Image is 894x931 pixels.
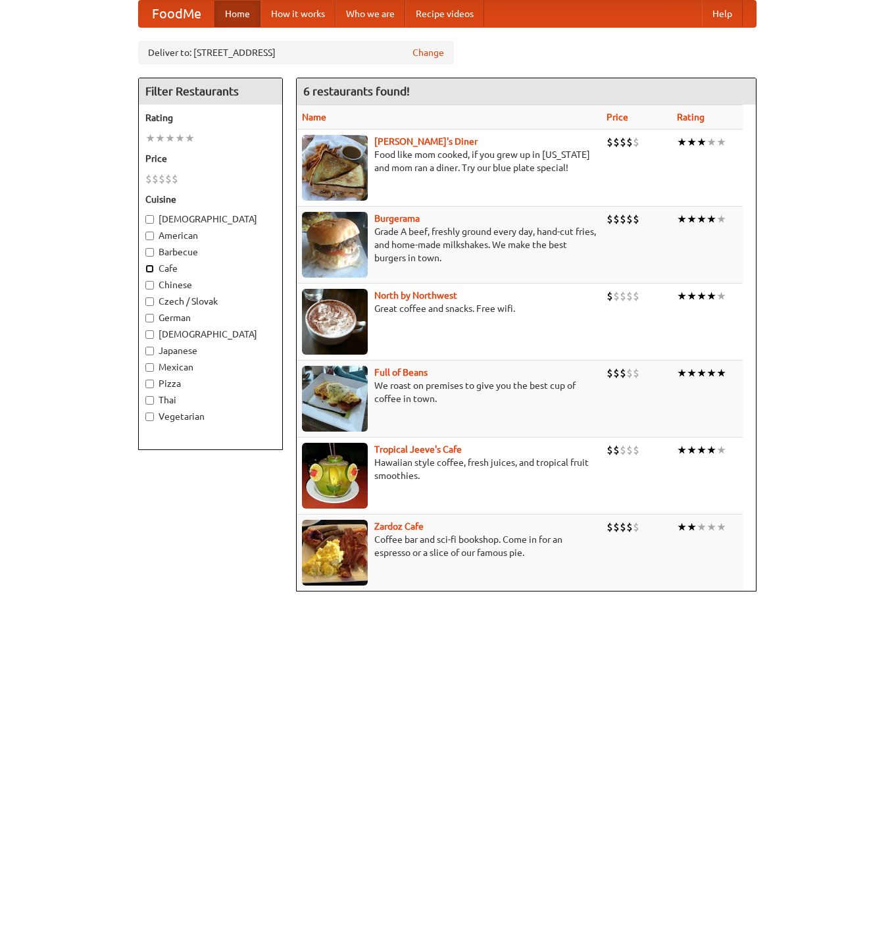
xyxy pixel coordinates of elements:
[145,380,154,388] input: Pizza
[145,410,276,423] label: Vegetarian
[697,520,707,534] li: ★
[677,289,687,303] li: ★
[697,366,707,380] li: ★
[707,289,716,303] li: ★
[172,172,178,186] li: $
[145,111,276,124] h5: Rating
[613,443,620,457] li: $
[620,289,626,303] li: $
[707,520,716,534] li: ★
[677,520,687,534] li: ★
[374,290,457,301] a: North by Northwest
[687,212,697,226] li: ★
[620,443,626,457] li: $
[633,520,639,534] li: $
[145,131,155,145] li: ★
[145,152,276,165] h5: Price
[716,520,726,534] li: ★
[175,131,185,145] li: ★
[302,212,368,278] img: burgerama.jpg
[620,135,626,149] li: $
[687,366,697,380] li: ★
[677,135,687,149] li: ★
[687,520,697,534] li: ★
[620,366,626,380] li: $
[677,212,687,226] li: ★
[145,295,276,308] label: Czech / Slovak
[145,328,276,341] label: [DEMOGRAPHIC_DATA]
[302,148,596,174] p: Food like mom cooked, if you grew up in [US_STATE] and mom ran a diner. Try our blue plate special!
[145,213,276,226] label: [DEMOGRAPHIC_DATA]
[138,41,454,64] div: Deliver to: [STREET_ADDRESS]
[302,112,326,122] a: Name
[152,172,159,186] li: $
[145,278,276,291] label: Chinese
[145,361,276,374] label: Mexican
[145,377,276,390] label: Pizza
[145,311,276,324] label: German
[707,135,716,149] li: ★
[145,363,154,372] input: Mexican
[302,135,368,201] img: sallys.jpg
[607,112,628,122] a: Price
[139,1,214,27] a: FoodMe
[697,212,707,226] li: ★
[697,443,707,457] li: ★
[145,172,152,186] li: $
[139,78,282,105] h4: Filter Restaurants
[687,443,697,457] li: ★
[607,289,613,303] li: $
[707,443,716,457] li: ★
[626,520,633,534] li: $
[633,443,639,457] li: $
[145,344,276,357] label: Japanese
[302,289,368,355] img: north.jpg
[607,212,613,226] li: $
[697,135,707,149] li: ★
[145,330,154,339] input: [DEMOGRAPHIC_DATA]
[303,85,410,97] ng-pluralize: 6 restaurants found!
[626,289,633,303] li: $
[626,366,633,380] li: $
[145,393,276,407] label: Thai
[145,264,154,273] input: Cafe
[145,215,154,224] input: [DEMOGRAPHIC_DATA]
[302,520,368,586] img: zardoz.jpg
[716,212,726,226] li: ★
[633,366,639,380] li: $
[716,366,726,380] li: ★
[716,443,726,457] li: ★
[613,520,620,534] li: $
[374,213,420,224] a: Burgerama
[145,193,276,206] h5: Cuisine
[145,347,154,355] input: Japanese
[677,443,687,457] li: ★
[145,245,276,259] label: Barbecue
[165,131,175,145] li: ★
[374,521,424,532] a: Zardoz Cafe
[607,443,613,457] li: $
[302,366,368,432] img: beans.jpg
[633,212,639,226] li: $
[607,135,613,149] li: $
[145,229,276,242] label: American
[405,1,484,27] a: Recipe videos
[145,248,154,257] input: Barbecue
[707,366,716,380] li: ★
[613,135,620,149] li: $
[633,289,639,303] li: $
[677,366,687,380] li: ★
[145,262,276,275] label: Cafe
[145,413,154,421] input: Vegetarian
[412,46,444,59] a: Change
[707,212,716,226] li: ★
[687,135,697,149] li: ★
[374,367,428,378] a: Full of Beans
[633,135,639,149] li: $
[702,1,743,27] a: Help
[145,281,154,289] input: Chinese
[302,302,596,315] p: Great coffee and snacks. Free wifi.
